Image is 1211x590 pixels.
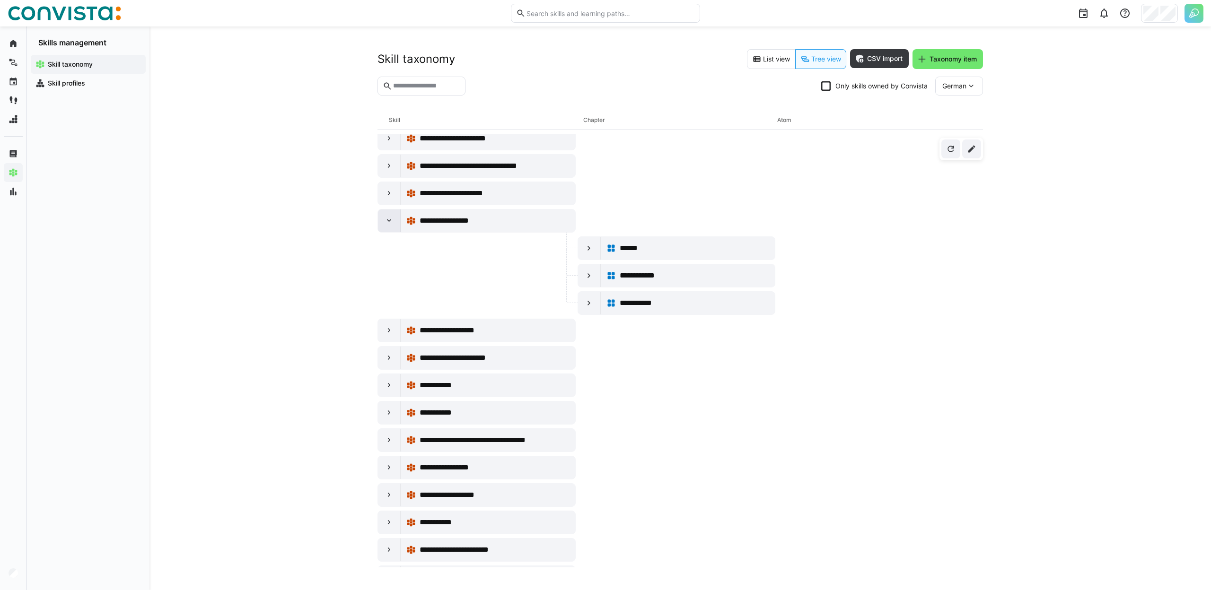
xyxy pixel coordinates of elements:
eds-button-option: List view [747,49,795,69]
button: Taxonomy item [913,49,983,69]
eds-checkbox: Only skills owned by Convista [821,81,928,91]
div: Chapter [583,111,778,130]
span: CSV import [866,54,904,63]
button: CSV import [850,49,909,68]
span: Taxonomy item [928,54,978,64]
h2: Skill taxonomy [377,52,455,66]
div: Skill [389,111,583,130]
input: Search skills and learning paths… [526,9,695,17]
div: Atom [777,111,972,130]
eds-button-option: Tree view [795,49,846,69]
span: German [942,81,966,91]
